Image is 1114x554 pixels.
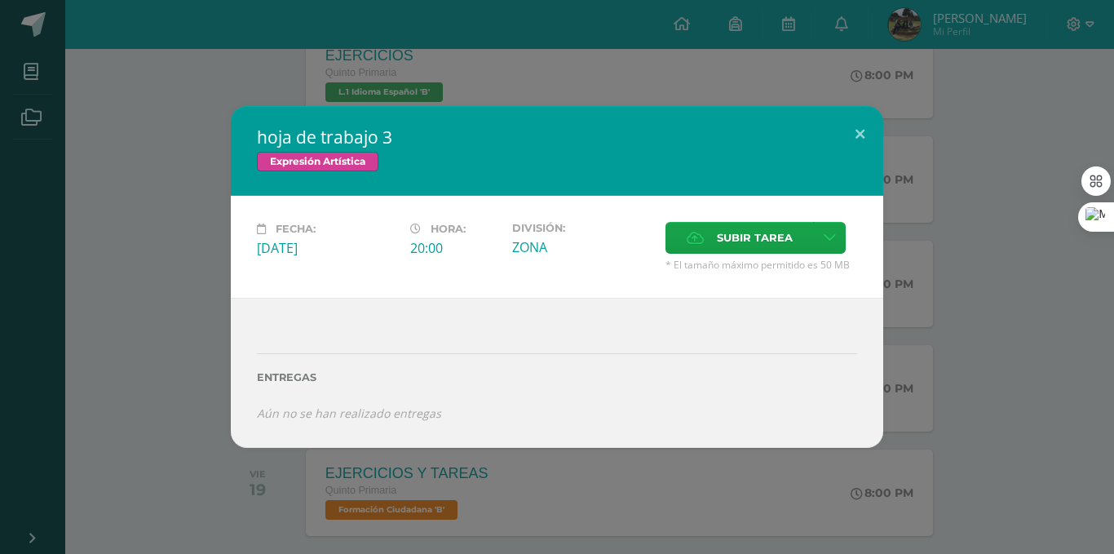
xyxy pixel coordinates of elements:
span: * El tamaño máximo permitido es 50 MB [665,258,857,272]
label: Entregas [257,371,857,383]
div: ZONA [512,238,652,256]
div: [DATE] [257,239,397,257]
label: División: [512,222,652,234]
i: Aún no se han realizado entregas [257,406,441,421]
span: Hora: [431,223,466,235]
h2: hoja de trabajo 3 [257,126,857,148]
div: 20:00 [410,239,499,257]
span: Fecha: [276,223,316,235]
span: Subir tarea [717,223,793,253]
button: Close (Esc) [837,106,883,162]
span: Expresión Artística [257,152,378,171]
